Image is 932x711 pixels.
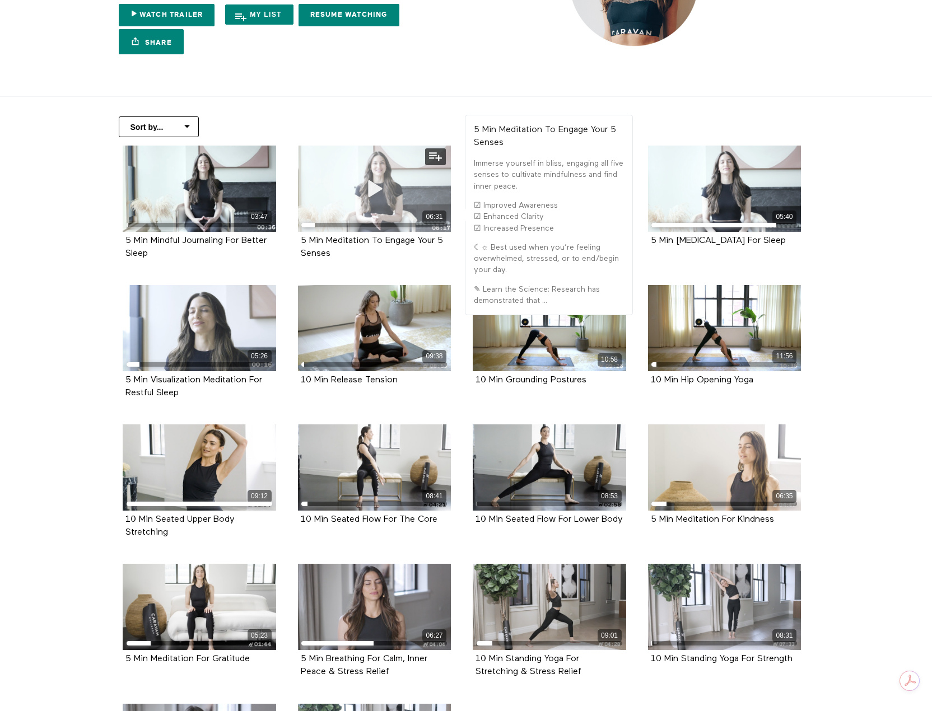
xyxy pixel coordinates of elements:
[125,515,235,536] a: 10 Min Seated Upper Body Stretching
[248,211,272,223] div: 03:47
[651,654,793,663] a: 10 Min Standing Yoga For Strength
[772,350,796,363] div: 11:56
[598,353,622,366] div: 10:58
[648,424,801,511] a: 5 Min Meditation For Kindness 06:35
[125,376,262,397] a: 5 Min Visualization Meditation For Restful Sleep
[248,350,272,363] div: 05:26
[125,376,262,397] strong: 5 Min Visualization Meditation For Restful Sleep
[648,146,801,232] a: 5 Min Progressive Muscle Relaxation For Sleep 05:40
[651,654,793,663] strong: 10 Min Standing Yoga For Strength
[123,564,276,650] a: 5 Min Meditation For Gratitude 05:23
[648,564,801,650] a: 10 Min Standing Yoga For Strength 08:31
[123,424,276,511] a: 10 Min Seated Upper Body Stretching 09:12
[651,236,786,245] a: 5 Min [MEDICAL_DATA] For Sleep
[476,515,623,523] a: 10 Min Seated Flow For Lower Body
[299,4,399,26] a: Resume Watching
[301,654,427,676] strong: 5 Min Breathing For Calm, Inner Peace & Stress Relief
[301,376,398,385] strong: 10 Min Release Tension
[474,242,624,276] p: ☾☼ Best used when you’re feeling overwhelmed, stressed, or to end/begin your day.
[476,654,581,676] a: 10 Min Standing Yoga For Stretching & Stress Relief
[474,200,624,234] p: ☑ Improved Awareness ☑ Enhanced Clarity ☑ Increased Presence
[225,4,293,25] button: My list
[125,236,267,258] a: 5 Min Mindful Journaling For Better Sleep
[476,654,581,676] strong: 10 Min Standing Yoga For Stretching & Stress Relief
[248,490,272,503] div: 09:12
[125,654,250,663] a: 5 Min Meditation For Gratitude
[422,490,446,503] div: 08:41
[123,285,276,371] a: 5 Min Visualization Meditation For Restful Sleep 05:26
[301,515,437,523] a: 10 Min Seated Flow For The Core
[651,515,774,523] a: 5 Min Meditation For Kindness
[473,424,626,511] a: 10 Min Seated Flow For Lower Body 08:53
[474,284,624,307] p: ✎ Learn the Science: Research has demonstrated that ...
[301,236,443,258] a: 5 Min Meditation To Engage Your 5 Senses
[119,29,184,54] a: Share
[248,629,272,642] div: 05:23
[474,125,616,147] strong: 5 Min Meditation To Engage Your 5 Senses
[298,146,451,232] a: 5 Min Meditation To Engage Your 5 Senses 06:31
[422,629,446,642] div: 06:27
[473,564,626,650] a: 10 Min Standing Yoga For Stretching & Stress Relief 09:01
[772,629,796,642] div: 08:31
[422,211,446,223] div: 06:31
[651,236,786,245] strong: 5 Min Progressive Muscle Relaxation For Sleep
[298,285,451,371] a: 10 Min Release Tension 09:38
[473,285,626,371] a: 10 Min Grounding Postures 10:58
[125,654,250,663] strong: 5 Min Meditation For Gratitude
[476,376,586,384] a: 10 Min Grounding Postures
[301,376,398,384] a: 10 Min Release Tension
[651,376,753,384] a: 10 Min Hip Opening Yoga
[651,376,753,385] strong: 10 Min Hip Opening Yoga
[119,4,215,26] a: Watch Trailer
[772,211,796,223] div: 05:40
[298,424,451,511] a: 10 Min Seated Flow For The Core 08:41
[123,146,276,232] a: 5 Min Mindful Journaling For Better Sleep 03:47
[298,564,451,650] a: 5 Min Breathing For Calm, Inner Peace & Stress Relief 06:27
[422,350,446,363] div: 09:38
[301,654,427,676] a: 5 Min Breathing For Calm, Inner Peace & Stress Relief
[425,148,446,165] button: Add to my list
[598,490,622,503] div: 08:53
[598,629,622,642] div: 09:01
[476,376,586,385] strong: 10 Min Grounding Postures
[648,285,801,371] a: 10 Min Hip Opening Yoga 11:56
[772,490,796,503] div: 06:35
[474,158,624,192] p: Immerse yourself in bliss, engaging all five senses to cultivate mindfulness and find inner peace.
